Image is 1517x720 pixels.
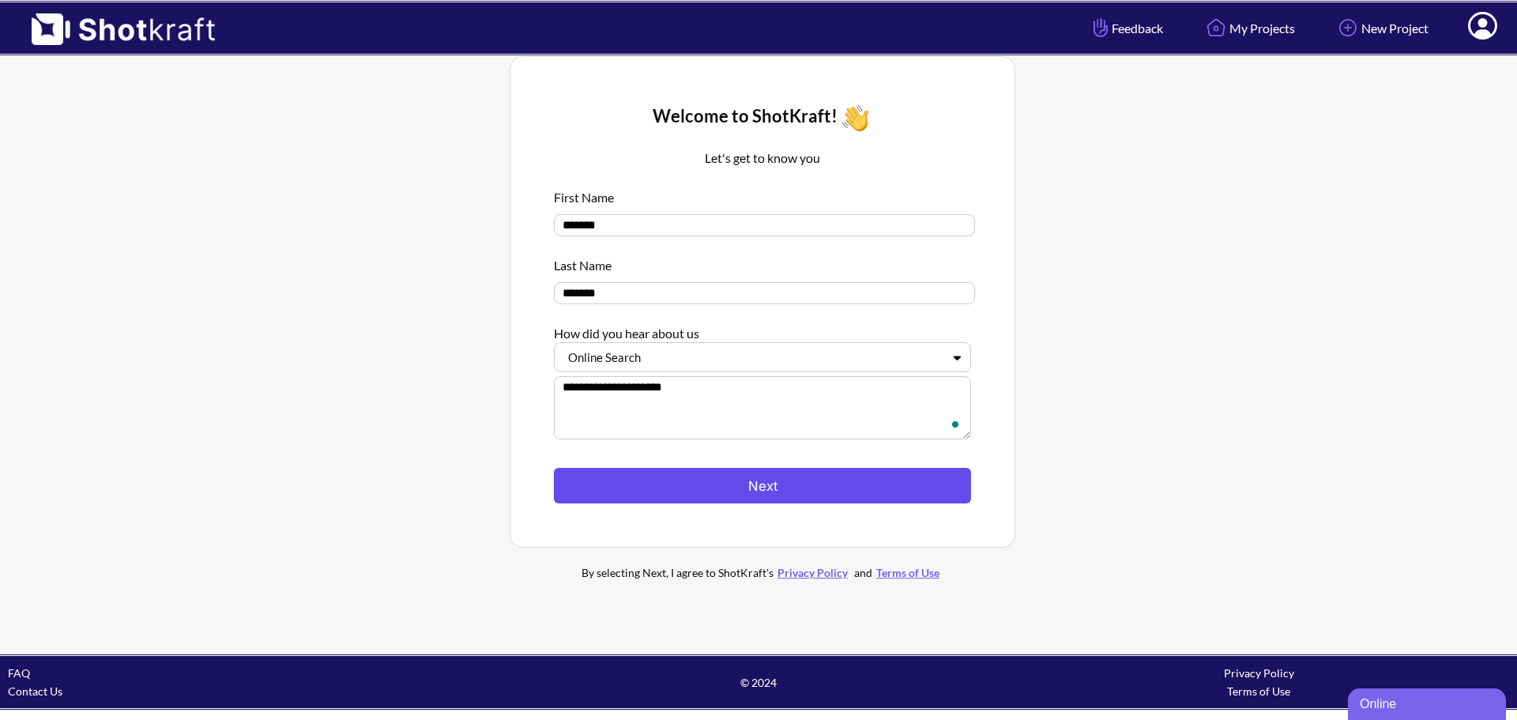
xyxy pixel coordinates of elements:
[549,564,976,582] div: By selecting Next, I agree to ShotKraft's and
[8,666,30,680] a: FAQ
[1348,685,1509,720] iframe: chat widget
[554,248,971,274] div: Last Name
[1334,14,1361,41] img: Add Icon
[554,149,971,168] p: Let's get to know you
[554,468,971,503] button: Next
[554,180,971,206] div: First Name
[872,566,943,579] a: Terms of Use
[1191,7,1307,49] a: My Projects
[554,100,971,136] div: Welcome to ShotKraft!
[508,673,1008,692] span: © 2024
[1009,664,1509,682] div: Privacy Policy
[1203,14,1229,41] img: Home Icon
[838,100,873,136] img: Wave Icon
[1090,19,1163,37] span: Feedback
[774,566,852,579] a: Privacy Policy
[1009,682,1509,700] div: Terms of Use
[554,376,971,439] textarea: To enrich screen reader interactions, please activate Accessibility in Grammarly extension settings
[554,316,971,342] div: How did you hear about us
[8,684,62,698] a: Contact Us
[1090,14,1112,41] img: Hand Icon
[1323,7,1440,49] a: New Project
